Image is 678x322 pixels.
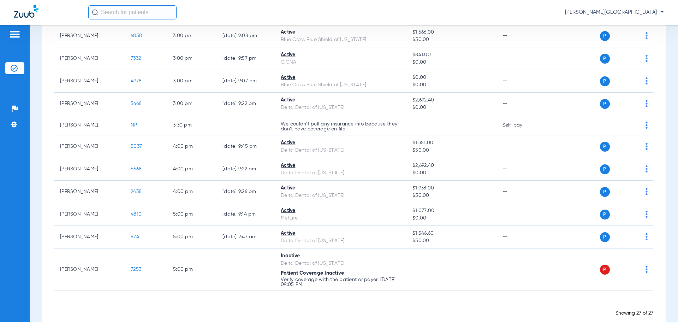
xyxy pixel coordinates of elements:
[646,233,648,240] img: group-dot-blue.svg
[217,70,275,93] td: [DATE] 9:07 PM
[281,230,401,237] div: Active
[497,226,545,248] td: --
[412,185,491,192] span: $1,938.00
[412,192,491,199] span: $50.00
[497,93,545,115] td: --
[412,74,491,81] span: $0.00
[497,181,545,203] td: --
[167,181,217,203] td: 4:00 PM
[281,252,401,260] div: Inactive
[131,123,137,128] span: NP
[167,25,217,47] td: 3:00 PM
[412,162,491,169] span: $2,692.40
[281,36,401,43] div: Blue Cross Blue Shield of [US_STATE]
[281,169,401,177] div: Delta Dental of [US_STATE]
[54,70,125,93] td: [PERSON_NAME]
[646,100,648,107] img: group-dot-blue.svg
[131,144,142,149] span: 5037
[167,158,217,181] td: 4:00 PM
[217,181,275,203] td: [DATE] 9:26 PM
[600,99,610,109] span: P
[281,96,401,104] div: Active
[646,32,648,39] img: group-dot-blue.svg
[281,237,401,245] div: Delta Dental of [US_STATE]
[167,115,217,135] td: 3:30 PM
[600,76,610,86] span: P
[281,207,401,215] div: Active
[600,164,610,174] span: P
[565,9,664,16] span: [PERSON_NAME][GEOGRAPHIC_DATA]
[412,169,491,177] span: $0.00
[54,115,125,135] td: [PERSON_NAME]
[600,142,610,152] span: P
[615,311,653,316] span: Showing 27 of 27
[646,165,648,172] img: group-dot-blue.svg
[281,271,344,276] span: Patient Coverage Inactive
[281,260,401,267] div: Delta Dental of [US_STATE]
[281,215,401,222] div: MetLife
[412,36,491,43] span: $50.00
[497,115,545,135] td: Self-pay
[412,215,491,222] span: $0.00
[600,31,610,41] span: P
[281,29,401,36] div: Active
[412,147,491,154] span: $50.00
[54,203,125,226] td: [PERSON_NAME]
[281,147,401,154] div: Delta Dental of [US_STATE]
[131,166,142,171] span: 5668
[131,56,141,61] span: 7332
[646,55,648,62] img: group-dot-blue.svg
[281,185,401,192] div: Active
[88,5,177,19] input: Search for patients
[9,30,20,39] img: hamburger-icon
[646,143,648,150] img: group-dot-blue.svg
[412,230,491,237] span: $1,546.60
[281,81,401,89] div: Blue Cross Blue Shield of [US_STATE]
[217,47,275,70] td: [DATE] 9:57 PM
[497,25,545,47] td: --
[412,139,491,147] span: $1,351.00
[167,203,217,226] td: 5:00 PM
[131,33,142,38] span: 6858
[217,93,275,115] td: [DATE] 9:22 PM
[217,248,275,291] td: --
[281,74,401,81] div: Active
[497,248,545,291] td: --
[412,267,418,272] span: --
[281,104,401,111] div: Delta Dental of [US_STATE]
[497,47,545,70] td: --
[54,181,125,203] td: [PERSON_NAME]
[412,29,491,36] span: $1,566.00
[131,78,142,83] span: 4978
[217,25,275,47] td: [DATE] 9:08 PM
[281,192,401,199] div: Delta Dental of [US_STATE]
[131,234,139,239] span: 874
[54,25,125,47] td: [PERSON_NAME]
[131,101,142,106] span: 5668
[600,54,610,64] span: P
[497,70,545,93] td: --
[646,188,648,195] img: group-dot-blue.svg
[217,226,275,248] td: [DATE] 2:47 AM
[217,203,275,226] td: [DATE] 9:14 PM
[54,158,125,181] td: [PERSON_NAME]
[14,5,38,18] img: Zuub Logo
[54,135,125,158] td: [PERSON_NAME]
[412,96,491,104] span: $2,692.40
[217,115,275,135] td: --
[54,226,125,248] td: [PERSON_NAME]
[167,47,217,70] td: 3:00 PM
[217,158,275,181] td: [DATE] 9:22 PM
[412,237,491,245] span: $50.00
[412,59,491,66] span: $0.00
[281,59,401,66] div: CIGNA
[131,267,141,272] span: 7253
[600,265,610,275] span: P
[167,70,217,93] td: 3:00 PM
[412,104,491,111] span: $0.00
[646,122,648,129] img: group-dot-blue.svg
[167,93,217,115] td: 3:00 PM
[412,207,491,215] span: $1,077.00
[281,277,401,287] p: Verify coverage with the patient or payer. [DATE] 09:05 PM.
[497,203,545,226] td: --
